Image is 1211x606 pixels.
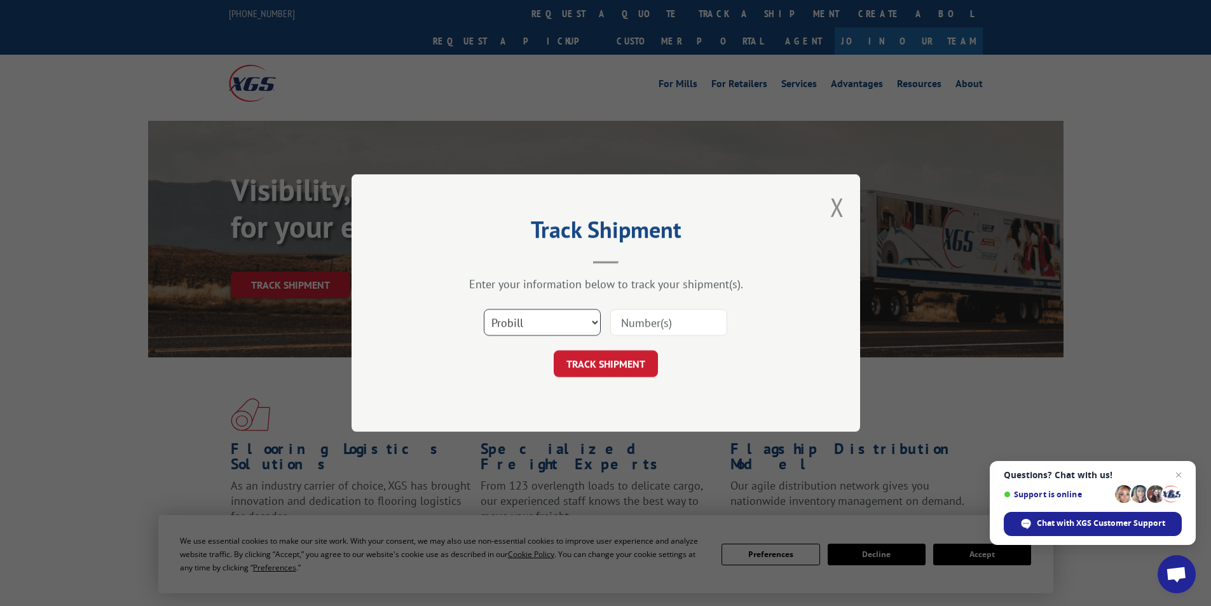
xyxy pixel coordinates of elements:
[554,350,658,377] button: TRACK SHIPMENT
[1171,467,1186,483] span: Close chat
[1004,470,1182,480] span: Questions? Chat with us!
[830,190,844,224] button: Close modal
[610,309,727,336] input: Number(s)
[1158,555,1196,593] div: Open chat
[1004,512,1182,536] div: Chat with XGS Customer Support
[415,277,797,291] div: Enter your information below to track your shipment(s).
[1004,490,1111,499] span: Support is online
[1037,518,1165,529] span: Chat with XGS Customer Support
[415,221,797,245] h2: Track Shipment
